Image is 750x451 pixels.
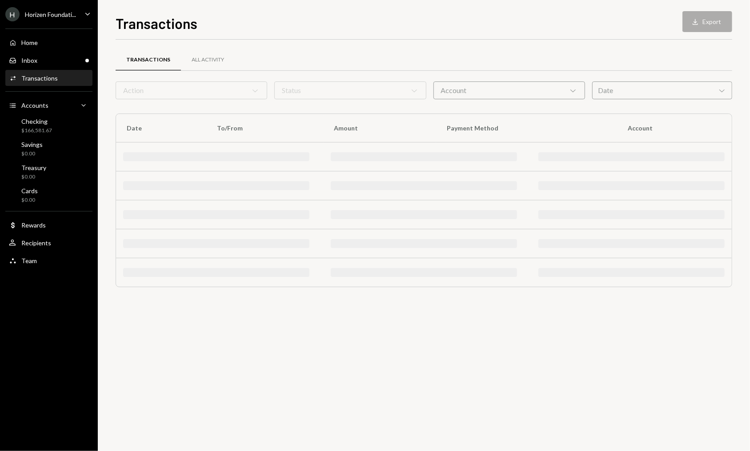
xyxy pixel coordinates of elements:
[5,97,92,113] a: Accounts
[21,57,37,64] div: Inbox
[21,239,51,247] div: Recipients
[433,81,585,99] div: Account
[21,39,38,46] div: Home
[116,49,181,71] a: Transactions
[25,11,76,18] div: Horizen Foundati...
[21,173,46,181] div: $0.00
[192,56,224,64] div: All Activity
[5,7,20,21] div: H
[21,187,38,195] div: Cards
[21,74,58,82] div: Transactions
[21,118,52,125] div: Checking
[5,70,92,86] a: Transactions
[5,217,92,233] a: Rewards
[617,114,732,142] th: Account
[5,184,92,206] a: Cards$0.00
[5,138,92,159] a: Savings$0.00
[21,150,43,158] div: $0.00
[5,235,92,251] a: Recipients
[21,102,48,109] div: Accounts
[21,257,37,264] div: Team
[126,56,170,64] div: Transactions
[5,115,92,136] a: Checking$166,581.67
[21,127,52,134] div: $166,581.67
[116,114,207,142] th: Date
[21,196,38,204] div: $0.00
[21,221,46,229] div: Rewards
[436,114,617,142] th: Payment Method
[21,164,46,171] div: Treasury
[324,114,436,142] th: Amount
[116,14,197,32] h1: Transactions
[181,49,235,71] a: All Activity
[21,141,43,148] div: Savings
[592,81,732,99] div: Date
[5,34,92,50] a: Home
[207,114,324,142] th: To/From
[5,52,92,68] a: Inbox
[5,161,92,183] a: Treasury$0.00
[5,252,92,268] a: Team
